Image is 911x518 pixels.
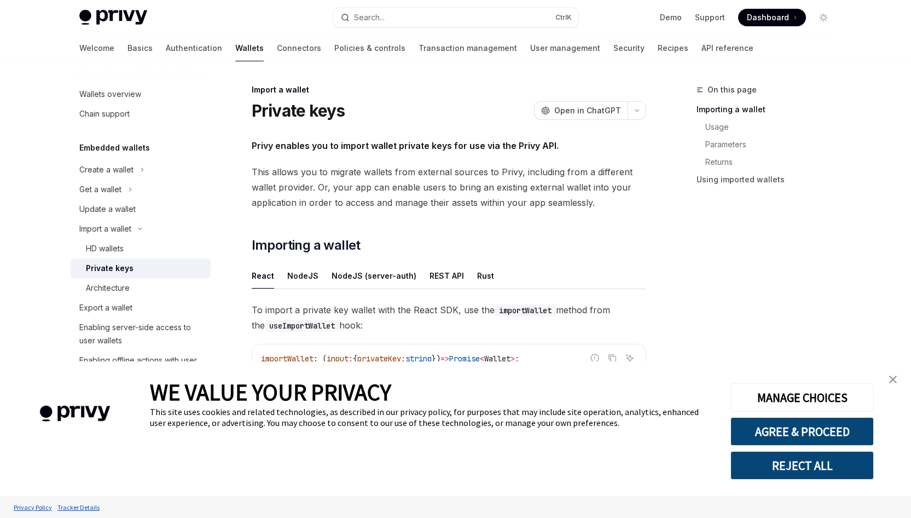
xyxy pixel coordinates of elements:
button: MANAGE CHOICES [730,383,874,412]
button: Toggle Get a wallet section [71,180,211,199]
div: Enabling offline actions with user wallets [79,354,204,380]
div: React [252,263,274,289]
a: Enabling server-side access to user wallets [71,318,211,350]
div: Import a wallet [79,222,131,235]
div: HD wallets [86,242,124,255]
a: Architecture [71,278,211,298]
div: Export a wallet [79,301,132,314]
a: Transaction management [419,35,517,61]
a: User management [530,35,600,61]
span: On this page [707,83,757,96]
code: importWallet [495,304,556,316]
span: This allows you to migrate wallets from external sources to Privy, including from a different wal... [252,164,646,210]
button: AGREE & PROCEED [730,417,874,446]
span: : [349,354,353,364]
img: light logo [79,10,147,25]
div: Search... [354,11,385,24]
div: Update a wallet [79,203,136,216]
button: REJECT ALL [730,451,874,480]
span: Wallet [484,354,510,364]
a: API reference [701,35,753,61]
div: Rust [477,263,494,289]
span: Ctrl K [555,13,572,22]
a: Wallets [235,35,264,61]
div: Enabling server-side access to user wallets [79,321,204,347]
button: Toggle Create a wallet section [71,160,211,180]
div: REST API [430,263,464,289]
a: Security [613,35,645,61]
span: WE VALUE YOUR PRIVACY [150,378,391,406]
a: Enabling offline actions with user wallets [71,350,211,383]
div: Chain support [79,107,130,120]
a: close banner [882,369,904,390]
div: NodeJS [287,263,318,289]
a: Policies & controls [334,35,405,61]
a: Private keys [71,258,211,278]
button: Ask AI [623,351,637,365]
a: Demo [660,12,682,23]
a: Returns [697,153,841,171]
a: Using imported wallets [697,171,841,188]
a: Importing a wallet [697,101,841,118]
span: : [401,354,405,364]
span: Importing a wallet [252,237,361,254]
a: HD wallets [71,239,211,258]
button: Report incorrect code [588,351,602,365]
h1: Private keys [252,101,345,120]
a: Support [695,12,725,23]
a: Connectors [277,35,321,61]
span: > [510,354,515,364]
span: importWallet [261,354,314,364]
div: Private keys [86,262,134,275]
div: Import a wallet [252,84,646,95]
span: }) [432,354,440,364]
span: { [353,354,357,364]
div: Get a wallet [79,183,121,196]
button: Toggle Import a wallet section [71,219,211,239]
div: Wallets overview [79,88,141,101]
button: Toggle dark mode [815,9,832,26]
strong: Privy enables you to import wallet private keys for use via the Privy API. [252,140,559,151]
div: NodeJS (server-auth) [332,263,416,289]
div: This site uses cookies and related technologies, as described in our privacy policy, for purposes... [150,406,714,428]
a: Welcome [79,35,114,61]
span: Promise [449,354,480,364]
a: Usage [697,118,841,136]
button: Copy the contents from the code block [605,351,619,365]
code: useImportWallet [265,320,339,332]
div: Architecture [86,281,130,295]
a: Dashboard [738,9,806,26]
a: Basics [127,35,153,61]
a: Update a wallet [71,199,211,219]
span: privateKey [357,354,401,364]
button: Open search [333,8,578,27]
img: company logo [16,390,134,438]
a: Parameters [697,136,841,153]
span: ; [515,354,519,364]
a: Authentication [166,35,222,61]
h5: Embedded wallets [79,141,150,154]
a: Privacy Policy [11,498,55,517]
span: => [440,354,449,364]
span: : ( [314,354,327,364]
a: Wallets overview [71,84,211,104]
span: string [405,354,432,364]
img: close banner [889,376,897,383]
a: Recipes [658,35,688,61]
a: Tracker Details [55,498,102,517]
a: Export a wallet [71,298,211,318]
div: Create a wallet [79,163,134,176]
span: Dashboard [747,12,789,23]
span: Open in ChatGPT [554,105,621,116]
span: input [327,354,349,364]
button: Open in ChatGPT [534,101,628,120]
a: Chain support [71,104,211,124]
span: < [480,354,484,364]
span: To import a private key wallet with the React SDK, use the method from the hook: [252,302,646,333]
